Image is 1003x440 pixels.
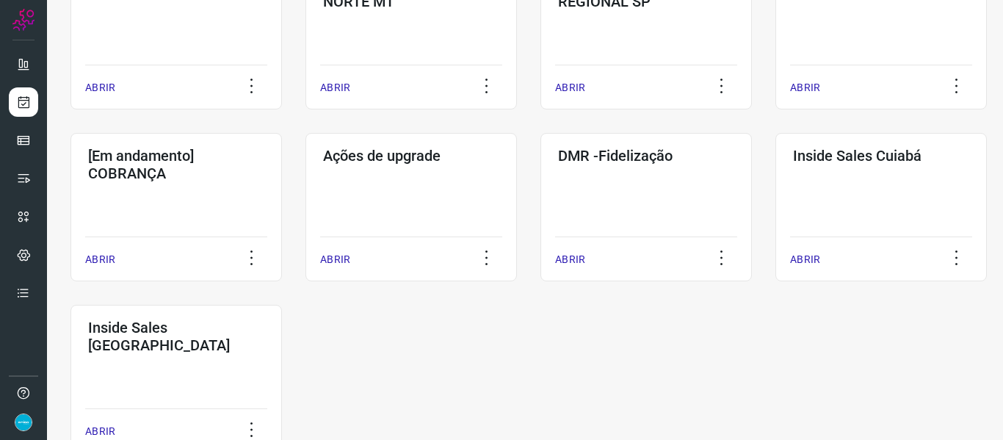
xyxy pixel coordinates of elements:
h3: Ações de upgrade [323,147,499,165]
p: ABRIR [555,80,585,95]
p: ABRIR [320,252,350,267]
p: ABRIR [85,80,115,95]
img: Logo [12,9,35,31]
h3: DMR -Fidelização [558,147,734,165]
h3: Inside Sales Cuiabá [793,147,969,165]
p: ABRIR [85,252,115,267]
p: ABRIR [790,80,820,95]
p: ABRIR [85,424,115,439]
p: ABRIR [320,80,350,95]
h3: [Em andamento] COBRANÇA [88,147,264,182]
p: ABRIR [555,252,585,267]
img: 86fc21c22a90fb4bae6cb495ded7e8f6.png [15,414,32,431]
h3: Inside Sales [GEOGRAPHIC_DATA] [88,319,264,354]
p: ABRIR [790,252,820,267]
